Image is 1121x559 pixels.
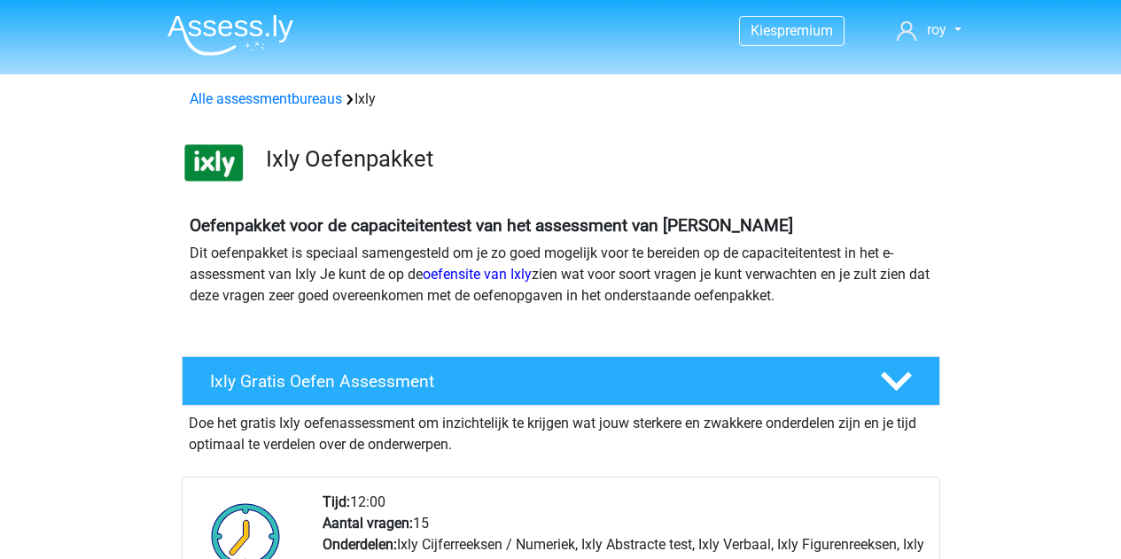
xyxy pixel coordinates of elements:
[190,90,342,107] a: Alle assessmentbureaus
[167,14,293,56] img: Assessly
[323,515,413,532] b: Aantal vragen:
[175,356,947,406] a: Ixly Gratis Oefen Assessment
[777,22,833,39] span: premium
[890,19,968,41] a: roy
[266,145,926,173] h3: Ixly Oefenpakket
[190,243,932,307] p: Dit oefenpakket is speciaal samengesteld om je zo goed mogelijk voor te bereiden op de capaciteit...
[183,131,245,194] img: ixly.png
[190,215,793,236] b: Oefenpakket voor de capaciteitentest van het assessment van [PERSON_NAME]
[927,21,946,38] span: roy
[323,493,350,510] b: Tijd:
[740,19,844,43] a: Kiespremium
[751,22,777,39] span: Kies
[182,406,940,455] div: Doe het gratis Ixly oefenassessment om inzichtelijk te krijgen wat jouw sterkere en zwakkere onde...
[210,371,852,392] h4: Ixly Gratis Oefen Assessment
[323,536,397,553] b: Onderdelen:
[183,89,939,110] div: Ixly
[423,266,532,283] a: oefensite van Ixly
